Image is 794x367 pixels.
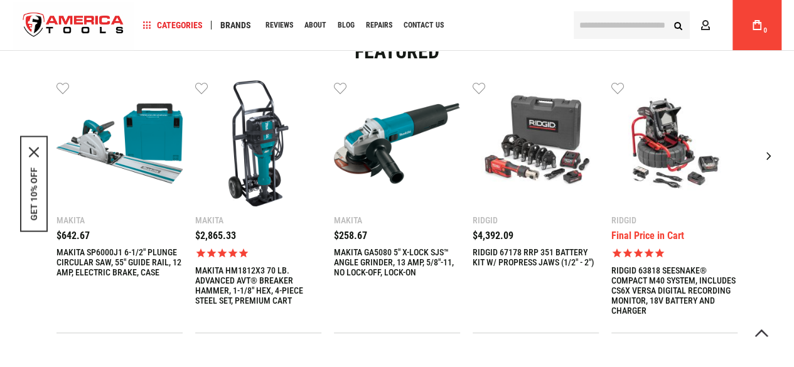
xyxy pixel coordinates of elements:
a: MAKITA HM1812X3 70 LB. ADVANCED AVT® BREAKER HAMMER, 1-1/8" HEX, 4-PIECE STEEL SET, PREMIUM CART [195,265,321,306]
div: Ridgid [473,216,599,225]
span: Categories [142,21,203,29]
span: About [304,21,326,29]
span: Repairs [366,21,392,29]
span: Reviews [266,21,293,29]
button: Close [29,147,39,157]
img: MAKITA GA5080 5" X-LOCK SJS™ ANGLE GRINDER, 13 AMP, 5/8"-11, NO LOCK-OFF, LOCK-ON [334,80,460,206]
div: 5 / 9 [56,80,183,333]
a: Reviews [260,17,299,34]
div: Next slide [753,140,785,171]
svg: close icon [29,147,39,157]
a: MAKITA GA5080 5" X-LOCK SJS™ ANGLE GRINDER, 13 AMP, 5/8"-11, NO LOCK-OFF, LOCK-ON [334,247,460,277]
a: RIDGID 67178 RRP 351 BATTERY KIT W/ PROPRESS JAWS (1/2" - 2") [473,80,599,210]
span: $642.67 [56,230,90,242]
div: 6 / 9 [195,80,321,333]
div: Ridgid [611,216,738,225]
div: Makita [195,216,321,225]
span: Rated 5.0 out of 5 stars 1 reviews [195,247,321,259]
div: Makita [56,216,183,225]
a: Blog [332,17,360,34]
div: Previous slide [9,140,41,171]
span: Blog [338,21,355,29]
div: Featured [9,41,785,61]
a: RIDGID 63818 SEESNAKE® COMPACT M40 SYSTEM, INCLUDES CS6X VERSA DIGITAL RECORDING MONITOR, 18V BAT... [611,265,738,316]
div: 9 / 9 [611,80,738,333]
a: MAKITA GA5080 5" X-LOCK SJS™ ANGLE GRINDER, 13 AMP, 5/8"-11, NO LOCK-OFF, LOCK-ON [334,80,460,210]
a: MAKITA HM1812X3 70 LB. ADVANCED AVT® BREAKER HAMMER, 1-1/8" HEX, 4-PIECE STEEL SET, PREMIUM CART [195,80,321,210]
button: GET 10% OFF [29,167,39,220]
span: Brands [220,21,251,29]
div: 7 / 9 [334,80,460,333]
span: $4,392.09 [473,230,513,242]
a: Categories [137,17,208,34]
a: MAKITA SP6000J1 6-1/2" PLUNGE CIRCULAR SAW, 55" GUIDE RAIL, 12 AMP, ELECTRIC BRAKE, CASE [56,247,183,277]
img: America Tools [13,2,134,49]
a: About [299,17,332,34]
span: Contact Us [404,21,444,29]
button: Search [666,13,690,37]
img: MAKITA HM1812X3 70 LB. ADVANCED AVT® BREAKER HAMMER, 1-1/8" HEX, 4-PIECE STEEL SET, PREMIUM CART [195,80,321,206]
a: RIDGID 67178 RRP 351 BATTERY KIT W/ PROPRESS JAWS (1/2" - 2") [473,247,599,267]
div: Makita [334,216,460,225]
span: $2,865.33 [195,230,236,242]
img: RIDGID 63818 SEESNAKE® COMPACT M40 SYSTEM, INCLUDES CS6X VERSA DIGITAL RECORDING MONITOR, 18V BAT... [611,80,738,206]
a: Contact Us [398,17,449,34]
div: 8 / 9 [473,80,599,333]
a: Brands [215,17,257,34]
span: Rated 5.0 out of 5 stars 1 reviews [611,247,738,259]
div: Final Price in Cart [611,231,684,241]
span: 0 [763,27,767,34]
span: $258.67 [334,230,367,242]
a: Repairs [360,17,398,34]
a: MAKITA SP6000J1 6-1/2" PLUNGE CIRCULAR SAW, 55" GUIDE RAIL, 12 AMP, ELECTRIC BRAKE, CASE [56,80,183,210]
a: store logo [13,2,134,49]
a: RIDGID 63818 SEESNAKE® COMPACT M40 SYSTEM, INCLUDES CS6X VERSA DIGITAL RECORDING MONITOR, 18V BAT... [611,80,738,210]
img: MAKITA SP6000J1 6-1/2" PLUNGE CIRCULAR SAW, 55" GUIDE RAIL, 12 AMP, ELECTRIC BRAKE, CASE [56,80,183,206]
img: RIDGID 67178 RRP 351 BATTERY KIT W/ PROPRESS JAWS (1/2" - 2") [473,80,599,206]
